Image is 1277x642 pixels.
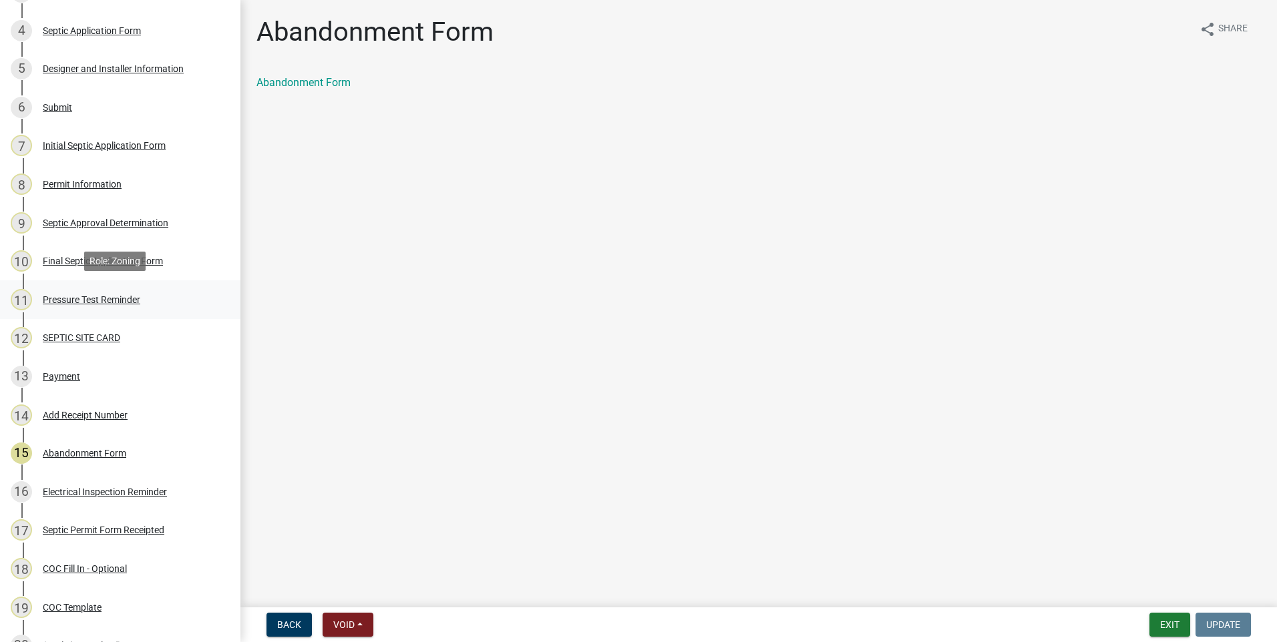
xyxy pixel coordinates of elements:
div: Abandonment Form [43,448,126,458]
div: Designer and Installer Information [43,64,184,73]
div: 4 [11,20,32,41]
div: Septic Application Form [43,26,141,35]
div: Electrical Inspection Reminder [43,487,167,497]
button: Exit [1149,613,1190,637]
div: 5 [11,58,32,79]
div: 9 [11,212,32,234]
div: Septic Permit Form Receipted [43,525,164,535]
div: Role: Zoning [84,252,146,271]
button: Update [1196,613,1251,637]
div: SEPTIC SITE CARD [43,333,120,342]
div: 7 [11,135,32,156]
div: COC Fill In - Optional [43,564,127,573]
div: 14 [11,404,32,426]
i: share [1200,21,1216,37]
div: 16 [11,481,32,503]
button: Void [323,613,373,637]
div: 11 [11,289,32,310]
span: Void [333,619,355,630]
div: 6 [11,97,32,118]
div: Permit Information [43,180,122,189]
div: 15 [11,442,32,464]
div: Final Septic Application Form [43,256,163,266]
div: Pressure Test Reminder [43,295,140,304]
h1: Abandonment Form [256,16,494,48]
div: 17 [11,519,32,541]
div: Initial Septic Application Form [43,141,166,150]
span: Share [1218,21,1248,37]
div: Submit [43,103,72,112]
span: Update [1206,619,1240,630]
div: 13 [11,366,32,387]
div: 18 [11,558,32,579]
div: COC Template [43,603,102,612]
div: Septic Approval Determination [43,218,168,228]
div: Payment [43,372,80,381]
div: 19 [11,597,32,618]
a: Abandonment Form [256,76,351,89]
button: Back [266,613,312,637]
div: 8 [11,174,32,195]
span: Back [277,619,301,630]
div: Add Receipt Number [43,410,128,420]
div: 10 [11,250,32,272]
div: 12 [11,327,32,348]
button: shareShare [1189,16,1258,42]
